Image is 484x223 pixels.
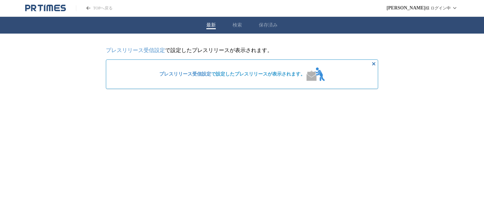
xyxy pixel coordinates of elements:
[233,22,242,28] button: 検索
[159,71,305,77] span: で設定したプレスリリースが表示されます。
[387,5,426,11] span: [PERSON_NAME]
[206,22,216,28] button: 最新
[370,60,378,68] button: 非表示にする
[106,47,165,53] a: プレスリリース受信設定
[159,72,211,77] a: プレスリリース受信設定
[106,47,378,54] p: で設定したプレスリリースが表示されます。
[25,4,66,12] a: PR TIMESのトップページはこちら
[259,22,278,28] button: 保存済み
[76,5,113,11] a: PR TIMESのトップページはこちら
